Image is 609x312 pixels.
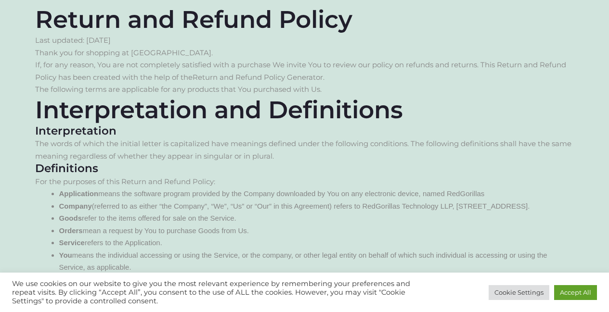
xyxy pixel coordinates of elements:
a: Cookie Settings [489,285,549,300]
p: (referred to as either “the Company”, “We”, “Us” or “Our” in this Agreement) refers to RedGorilla... [59,200,574,212]
strong: Company [59,202,92,210]
div: We use cookies on our website to give you the most relevant experience by remembering your prefer... [12,279,422,305]
a: Return and Refund Policy Generator [193,73,323,82]
h3: Interpretation [35,125,574,138]
p: means the individual accessing or using the Service, or the company, or other legal entity on beh... [59,249,574,274]
p: For the purposes of this Return and Refund Policy: [35,175,574,188]
strong: Service [59,238,85,247]
h3: Definitions [35,162,574,175]
p: mean a request by You to purchase Goods from Us. [59,225,574,237]
strong: You [59,251,72,259]
strong: Application [59,189,99,198]
strong: Orders [59,226,83,235]
h2: Interpretation and Definitions [35,96,574,125]
p: Thank you for shopping at [GEOGRAPHIC_DATA]. [35,47,574,59]
p: means the software program provided by the Company downloaded by You on any electronic device, na... [59,187,574,200]
p: refer to the items offered for sale on the Service. [59,212,574,225]
p: refers to the Application. [59,237,574,249]
h2: Return and Refund Policy [35,5,574,34]
p: The following terms are applicable for any products that You purchased with Us. [35,83,574,96]
p: Last updated: [DATE] [35,34,574,47]
strong: Goods [59,214,82,222]
p: The words of which the initial letter is capitalized have meanings defined under the following co... [35,137,574,162]
p: If, for any reason, You are not completely satisfied with a purchase We invite You to review our ... [35,59,574,83]
a: Accept All [554,285,597,300]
